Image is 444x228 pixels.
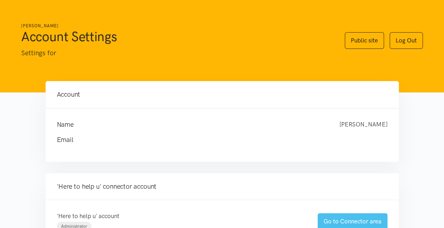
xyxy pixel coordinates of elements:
h4: Name [57,120,325,130]
div: [PERSON_NAME] [332,120,395,130]
a: Log Out [390,32,423,49]
h1: Account Settings [21,28,331,45]
h4: 'Here to help u' connector account [57,182,387,192]
h4: Account [57,90,387,99]
h4: Email [57,135,373,145]
p: Settings for [21,48,331,58]
h6: [PERSON_NAME] [21,23,331,29]
a: Public site [345,32,384,49]
p: 'Here to help u' account [57,211,303,221]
